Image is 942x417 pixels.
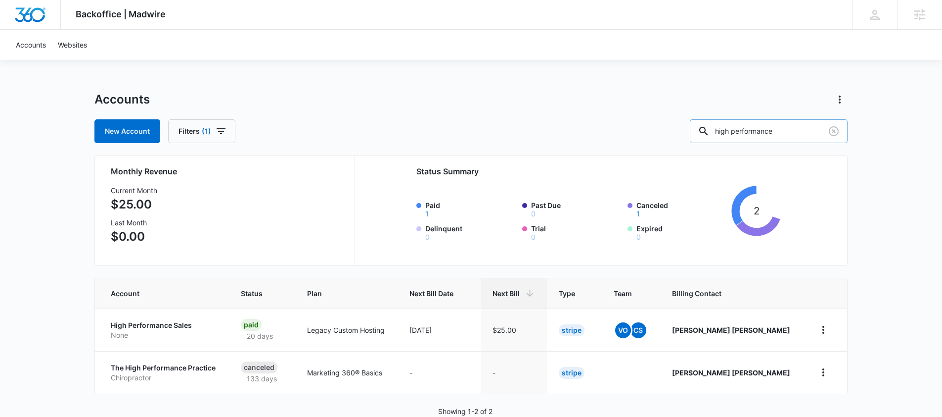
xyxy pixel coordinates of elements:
[241,331,279,341] p: 20 days
[614,288,634,299] span: Team
[76,9,166,19] span: Backoffice | Madwire
[241,362,277,373] div: Canceled
[10,30,52,60] a: Accounts
[416,165,782,177] h2: Status Summary
[832,92,848,107] button: Actions
[425,223,516,241] label: Delinquent
[481,351,546,394] td: -
[754,205,760,217] tspan: 2
[672,326,790,334] strong: [PERSON_NAME] [PERSON_NAME]
[815,365,831,380] button: home
[615,322,631,338] span: VO
[531,200,622,217] label: Past Due
[398,351,481,394] td: -
[111,373,217,383] p: Chiropractor
[815,322,831,338] button: home
[636,200,727,217] label: Canceled
[559,324,584,336] div: Stripe
[493,288,520,299] span: Next Bill
[111,288,203,299] span: Account
[409,288,454,299] span: Next Bill Date
[168,119,235,143] button: Filters(1)
[438,406,493,417] p: Showing 1-2 of 2
[307,367,386,378] p: Marketing 360® Basics
[111,363,217,382] a: The High Performance PracticeChiropractor
[559,367,584,379] div: Stripe
[111,320,217,330] p: High Performance Sales
[111,165,343,177] h2: Monthly Revenue
[241,373,283,384] p: 133 days
[111,363,217,373] p: The High Performance Practice
[826,123,842,139] button: Clear
[630,322,646,338] span: CS
[111,185,157,196] h3: Current Month
[111,196,157,213] p: $25.00
[672,368,790,377] strong: [PERSON_NAME] [PERSON_NAME]
[559,288,576,299] span: Type
[636,223,727,241] label: Expired
[111,330,217,340] p: None
[52,30,93,60] a: Websites
[425,200,516,217] label: Paid
[111,228,157,246] p: $0.00
[241,319,262,331] div: Paid
[307,325,386,335] p: Legacy Custom Hosting
[111,320,217,340] a: High Performance SalesNone
[202,128,211,135] span: (1)
[241,288,269,299] span: Status
[398,309,481,351] td: [DATE]
[94,119,160,143] a: New Account
[531,223,622,241] label: Trial
[690,119,848,143] input: Search
[636,210,640,217] button: Canceled
[111,217,157,228] h3: Last Month
[672,288,792,299] span: Billing Contact
[94,92,150,107] h1: Accounts
[481,309,546,351] td: $25.00
[425,210,429,217] button: Paid
[307,288,386,299] span: Plan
